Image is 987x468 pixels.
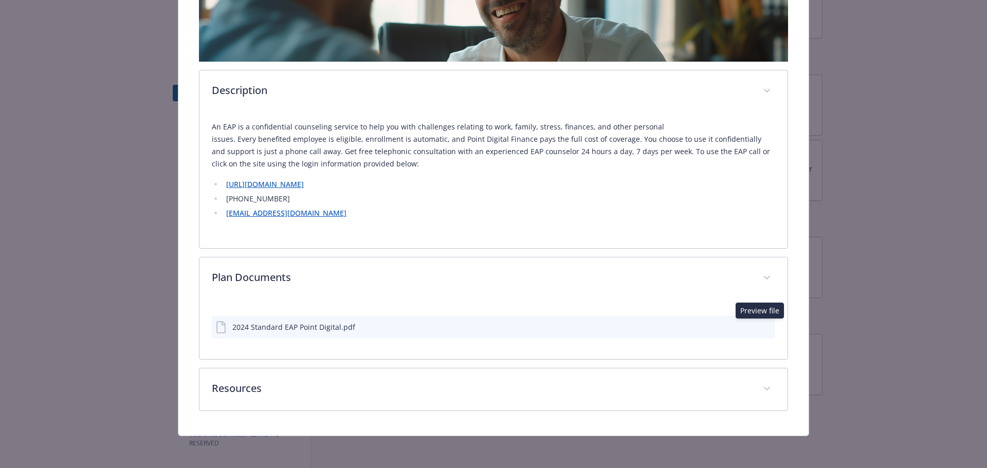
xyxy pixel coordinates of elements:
p: Plan Documents [212,270,751,285]
a: [URL][DOMAIN_NAME] [226,179,304,189]
a: [EMAIL_ADDRESS][DOMAIN_NAME] [226,208,346,218]
button: preview file [760,322,771,332]
p: An EAP is a confidential counseling service to help you with challenges relating to work, family,... [212,121,776,170]
div: Resources [199,368,788,410]
div: 2024 Standard EAP Point Digital.pdf [232,322,355,332]
p: Description [212,83,751,98]
div: Plan Documents [199,299,788,359]
p: Resources [212,381,751,396]
div: Preview file [736,303,784,319]
div: Description [199,70,788,113]
li: [PHONE_NUMBER] [223,193,776,205]
div: Description [199,113,788,248]
div: Plan Documents [199,257,788,299]
button: download file [743,322,752,332]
